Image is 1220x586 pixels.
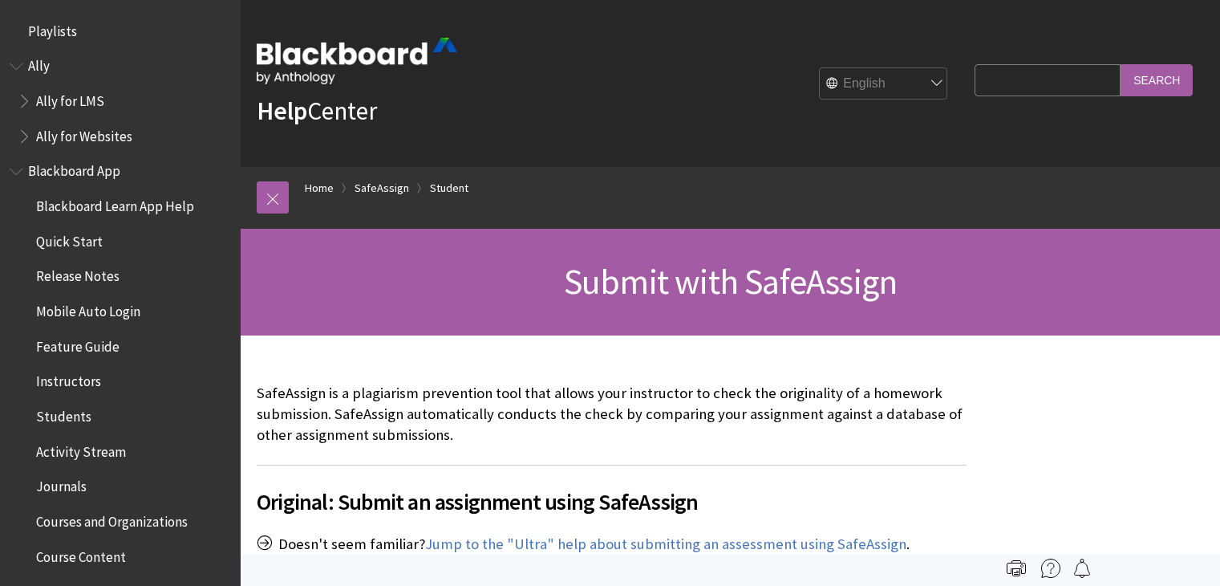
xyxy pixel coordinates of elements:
[36,123,132,144] span: Ally for Websites
[36,438,126,460] span: Activity Stream
[36,508,188,530] span: Courses and Organizations
[28,18,77,39] span: Playlists
[10,18,231,45] nav: Book outline for Playlists
[257,38,457,84] img: Blackboard by Anthology
[820,68,948,100] select: Site Language Selector
[257,485,967,519] span: Original: Submit an assignment using SafeAssign
[257,534,967,555] p: Doesn't seem familiar? .
[36,228,103,250] span: Quick Start
[28,158,120,180] span: Blackboard App
[1072,559,1092,578] img: Follow this page
[564,259,897,303] span: Submit with SafeAssign
[36,403,91,425] span: Students
[1121,64,1193,96] input: Search
[430,178,468,198] a: Student
[36,87,104,109] span: Ally for LMS
[355,178,409,198] a: SafeAssign
[36,193,194,214] span: Blackboard Learn App Help
[10,53,231,150] nav: Book outline for Anthology Ally Help
[36,474,87,495] span: Journals
[36,263,120,285] span: Release Notes
[425,535,906,554] a: Jump to the "Ultra" help about submitting an assessment using SafeAssign
[257,383,967,446] p: SafeAssign is a plagiarism prevention tool that allows your instructor to check the originality o...
[28,53,50,75] span: Ally
[36,298,140,319] span: Mobile Auto Login
[305,178,334,198] a: Home
[36,333,120,355] span: Feature Guide
[257,95,377,127] a: HelpCenter
[36,543,126,565] span: Course Content
[36,368,101,390] span: Instructors
[1041,559,1060,578] img: More help
[1007,559,1026,578] img: Print
[257,95,307,127] strong: Help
